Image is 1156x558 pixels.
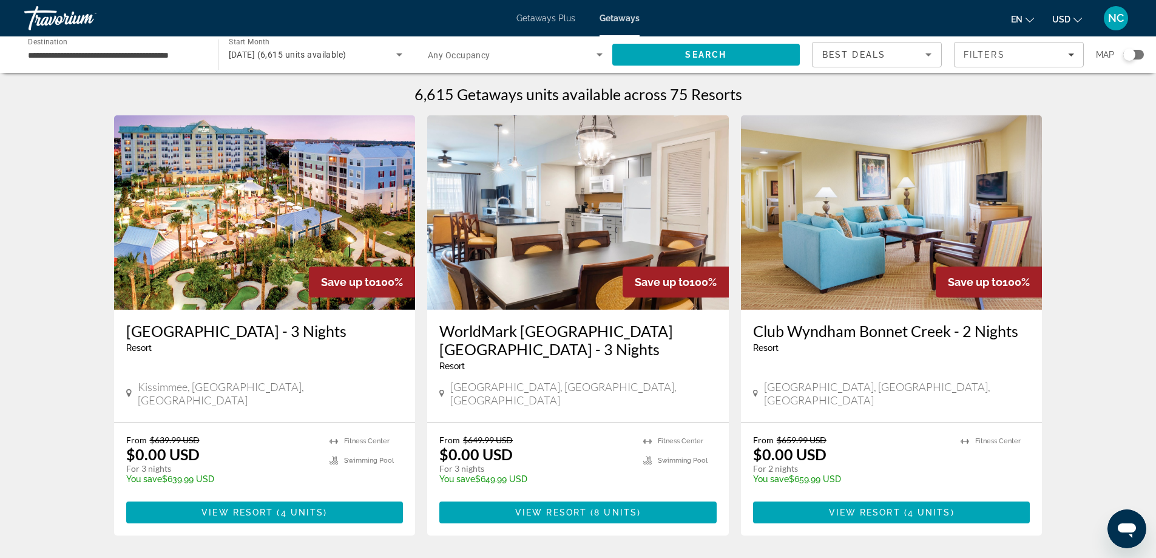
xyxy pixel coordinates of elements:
span: ( ) [901,508,955,517]
span: Resort [439,361,465,371]
span: Filters [964,50,1005,60]
p: For 3 nights [126,463,318,474]
span: From [439,435,460,445]
span: 4 units [281,508,324,517]
span: en [1011,15,1022,24]
button: Search [612,44,800,66]
span: NC [1108,12,1124,24]
button: Change currency [1052,10,1082,28]
p: $649.99 USD [439,474,631,484]
span: Fitness Center [975,437,1021,445]
p: $0.00 USD [439,445,513,463]
span: ( ) [273,508,327,517]
span: Resort [753,343,779,353]
span: From [753,435,774,445]
span: USD [1052,15,1070,24]
span: You save [126,474,162,484]
iframe: Button to launch messaging window [1107,509,1146,548]
span: Best Deals [822,50,885,60]
span: View Resort [829,508,901,517]
span: [GEOGRAPHIC_DATA], [GEOGRAPHIC_DATA], [GEOGRAPHIC_DATA] [764,380,1030,407]
span: ( ) [587,508,641,517]
span: $659.99 USD [777,435,826,445]
span: Fitness Center [344,437,390,445]
button: View Resort(8 units) [439,502,717,523]
img: Calypso Cay Resort - 3 Nights [114,115,416,310]
button: User Menu [1100,5,1132,31]
span: You save [439,474,475,484]
h1: 6,615 Getaways units available across 75 Resorts [414,85,742,103]
span: $639.99 USD [150,435,200,445]
p: $0.00 USD [753,445,826,463]
span: You save [753,474,789,484]
button: View Resort(4 units) [753,502,1030,523]
span: Swimming Pool [658,457,708,464]
span: Resort [126,343,152,353]
span: Save up to [635,276,689,288]
p: For 2 nights [753,463,949,474]
p: $659.99 USD [753,474,949,484]
span: Map [1096,46,1114,63]
button: Filters [954,42,1084,67]
span: Swimming Pool [344,457,394,464]
span: Search [685,50,726,60]
span: Save up to [321,276,376,288]
span: Fitness Center [658,437,703,445]
span: 8 units [594,508,637,517]
button: Change language [1011,10,1034,28]
span: View Resort [201,508,273,517]
button: View Resort(4 units) [126,502,404,523]
a: WorldMark [GEOGRAPHIC_DATA] [GEOGRAPHIC_DATA] - 3 Nights [439,322,717,358]
span: Any Occupancy [428,50,490,60]
p: For 3 nights [439,463,631,474]
span: Save up to [948,276,1002,288]
a: Club Wyndham Bonnet Creek - 2 Nights [753,322,1030,340]
span: Destination [28,37,67,46]
div: 100% [309,267,415,298]
span: Kissimmee, [GEOGRAPHIC_DATA], [GEOGRAPHIC_DATA] [138,380,403,407]
div: 100% [623,267,729,298]
span: From [126,435,147,445]
span: [GEOGRAPHIC_DATA], [GEOGRAPHIC_DATA], [GEOGRAPHIC_DATA] [450,380,717,407]
mat-select: Sort by [822,47,931,62]
span: 4 units [908,508,951,517]
input: Select destination [28,48,203,63]
span: $649.99 USD [463,435,513,445]
p: $0.00 USD [126,445,200,463]
a: Getaways [600,13,640,23]
span: [DATE] (6,615 units available) [229,50,346,60]
a: [GEOGRAPHIC_DATA] - 3 Nights [126,322,404,340]
span: Start Month [229,38,269,46]
a: Travorium [24,2,146,34]
img: WorldMark Orlando Kingstown Reef - 3 Nights [427,115,729,310]
a: Getaways Plus [516,13,575,23]
p: $639.99 USD [126,474,318,484]
img: Club Wyndham Bonnet Creek - 2 Nights [741,115,1043,310]
span: View Resort [515,508,587,517]
div: 100% [936,267,1042,298]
